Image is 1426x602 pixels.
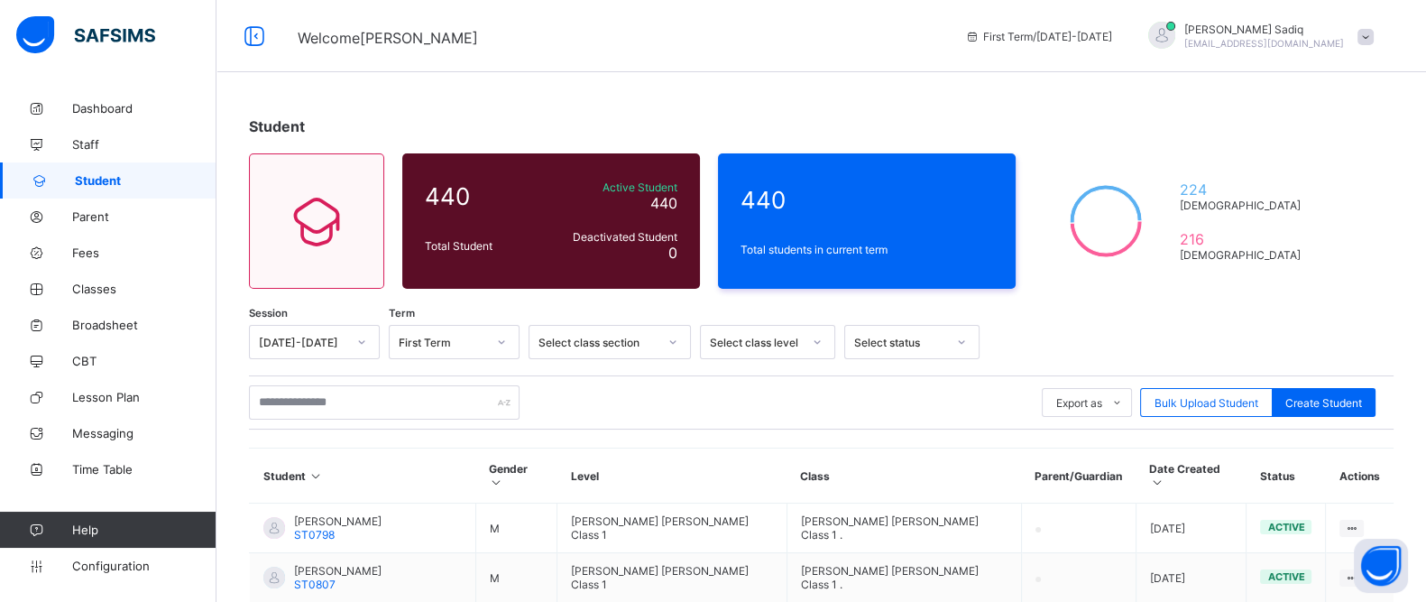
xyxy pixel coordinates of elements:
span: Student [75,173,216,188]
span: [DEMOGRAPHIC_DATA] [1180,199,1309,212]
span: session/term information [965,30,1112,43]
span: Dashboard [72,101,216,116]
span: Active Student [549,181,677,194]
th: Gender [475,449,557,504]
div: Select class section [538,336,658,349]
span: 440 [741,186,993,214]
span: Welcome [PERSON_NAME] [298,29,478,47]
span: [PERSON_NAME] Sadiq [1184,23,1344,36]
span: Fees [72,245,216,260]
span: 224 [1180,181,1309,199]
span: Deactivated Student [549,230,677,244]
td: M [475,504,557,553]
span: Parent [72,209,216,224]
td: [DATE] [1136,504,1247,553]
span: Time Table [72,462,216,477]
img: safsims [16,16,155,54]
th: Level [557,449,787,504]
div: Select status [854,336,946,349]
td: [PERSON_NAME] [PERSON_NAME] Class 1 [557,504,787,553]
span: Student [249,117,305,135]
span: Broadsheet [72,318,216,332]
span: Total students in current term [741,243,993,256]
span: [DEMOGRAPHIC_DATA] [1180,248,1309,262]
i: Sort in Ascending Order [1149,476,1164,489]
span: Messaging [72,426,216,440]
i: Sort in Ascending Order [308,469,324,483]
div: AbubakarSadiq [1130,22,1383,51]
span: 0 [668,244,677,262]
th: Actions [1326,449,1394,504]
button: Open asap [1354,539,1408,593]
span: Export as [1056,396,1102,410]
th: Parent/Guardian [1021,449,1136,504]
span: Create Student [1285,396,1362,410]
span: [PERSON_NAME] [294,514,382,528]
div: Select class level [710,336,802,349]
td: [PERSON_NAME] [PERSON_NAME] Class 1 . [787,504,1021,553]
th: Date Created [1136,449,1247,504]
span: Lesson Plan [72,390,216,404]
span: 440 [425,182,540,210]
span: Staff [72,137,216,152]
th: Status [1247,449,1326,504]
span: [EMAIL_ADDRESS][DOMAIN_NAME] [1184,38,1344,49]
span: active [1267,570,1304,583]
span: CBT [72,354,216,368]
span: Session [249,307,288,320]
span: active [1267,521,1304,533]
i: Sort in Ascending Order [489,476,504,489]
span: Bulk Upload Student [1155,396,1258,410]
span: Configuration [72,559,216,573]
div: [DATE]-[DATE] [259,336,346,349]
span: Help [72,523,216,537]
span: 216 [1180,230,1309,248]
span: 440 [650,194,677,212]
div: First Term [399,336,486,349]
th: Student [250,449,476,504]
span: Classes [72,282,216,296]
th: Class [787,449,1021,504]
span: [PERSON_NAME] [294,564,382,578]
span: Term [389,307,415,320]
div: Total Student [420,235,545,257]
span: ST0798 [294,528,335,542]
span: ST0807 [294,578,336,591]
